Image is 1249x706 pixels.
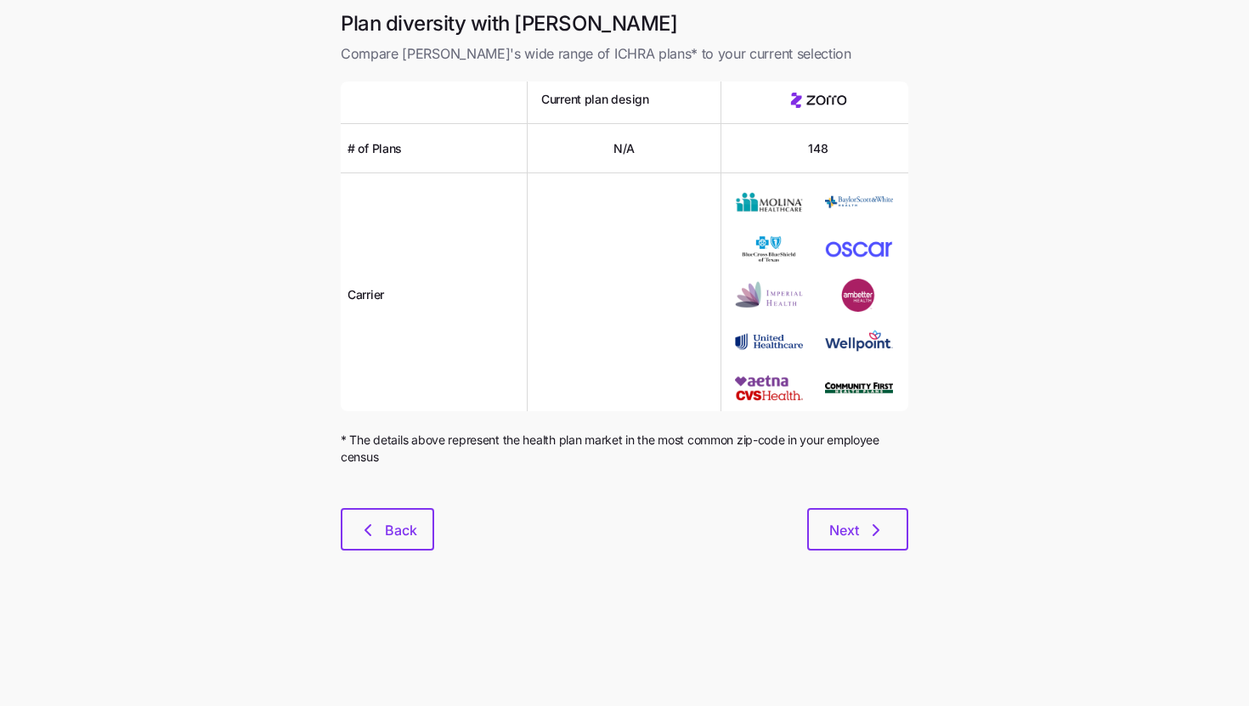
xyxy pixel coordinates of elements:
[735,279,803,311] img: Carrier
[385,520,417,540] span: Back
[735,371,803,404] img: Carrier
[348,286,384,303] span: Carrier
[825,279,893,311] img: Carrier
[825,325,893,358] img: Carrier
[341,43,908,65] span: Compare [PERSON_NAME]'s wide range of ICHRA plans* to your current selection
[341,508,434,551] button: Back
[825,187,893,219] img: Carrier
[807,508,908,551] button: Next
[825,371,893,404] img: Carrier
[825,233,893,265] img: Carrier
[348,140,402,157] span: # of Plans
[613,140,635,157] span: N/A
[808,140,828,157] span: 148
[829,520,859,540] span: Next
[735,187,803,219] img: Carrier
[341,10,908,37] h1: Plan diversity with [PERSON_NAME]
[341,432,908,466] span: * The details above represent the health plan market in the most common zip-code in your employee...
[541,91,649,108] span: Current plan design
[735,233,803,265] img: Carrier
[735,325,803,358] img: Carrier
